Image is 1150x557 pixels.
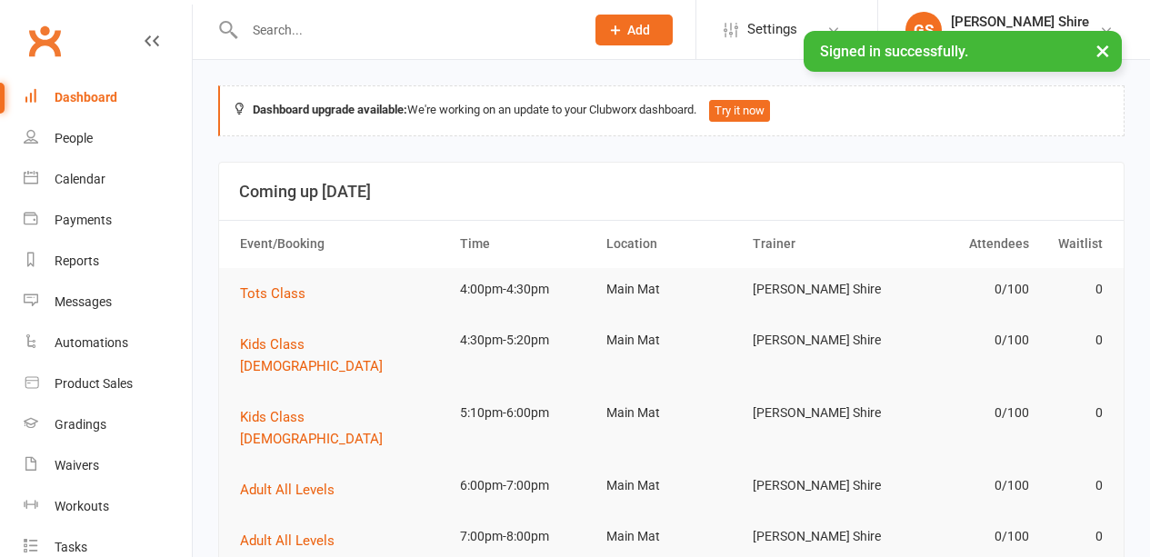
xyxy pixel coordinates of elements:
[55,499,109,513] div: Workouts
[595,15,673,45] button: Add
[240,283,318,304] button: Tots Class
[1037,392,1111,434] td: 0
[55,131,93,145] div: People
[240,285,305,302] span: Tots Class
[745,221,891,267] th: Trainer
[24,159,192,200] a: Calendar
[598,392,745,434] td: Main Mat
[240,479,347,501] button: Adult All Levels
[598,319,745,362] td: Main Mat
[745,319,891,362] td: [PERSON_NAME] Shire
[240,336,383,374] span: Kids Class [DEMOGRAPHIC_DATA]
[239,17,573,43] input: Search...
[951,30,1089,46] div: [PERSON_NAME] Shire
[232,221,452,267] th: Event/Booking
[55,172,105,186] div: Calendar
[24,323,192,363] a: Automations
[905,12,942,48] div: GS
[239,183,1104,201] h3: Coming up [DATE]
[240,532,335,549] span: Adult All Levels
[745,268,891,311] td: [PERSON_NAME] Shire
[709,100,770,122] button: Try it now
[24,282,192,323] a: Messages
[891,221,1037,267] th: Attendees
[891,268,1037,311] td: 0/100
[452,268,598,311] td: 4:00pm-4:30pm
[55,417,106,432] div: Gradings
[891,319,1037,362] td: 0/100
[24,445,192,486] a: Waivers
[55,254,99,268] div: Reports
[1037,464,1111,507] td: 0
[218,85,1125,136] div: We're working on an update to your Clubworx dashboard.
[598,221,745,267] th: Location
[240,333,444,377] button: Kids Class [DEMOGRAPHIC_DATA]
[24,77,192,118] a: Dashboard
[745,392,891,434] td: [PERSON_NAME] Shire
[240,406,444,450] button: Kids Class [DEMOGRAPHIC_DATA]
[22,18,67,64] a: Clubworx
[55,335,128,350] div: Automations
[55,294,112,309] div: Messages
[891,392,1037,434] td: 0/100
[55,376,133,391] div: Product Sales
[745,464,891,507] td: [PERSON_NAME] Shire
[55,90,117,104] div: Dashboard
[240,482,335,498] span: Adult All Levels
[891,464,1037,507] td: 0/100
[598,464,745,507] td: Main Mat
[1086,31,1119,70] button: ×
[24,241,192,282] a: Reports
[55,540,87,554] div: Tasks
[452,319,598,362] td: 4:30pm-5:20pm
[747,9,797,50] span: Settings
[24,363,192,404] a: Product Sales
[1037,319,1111,362] td: 0
[24,486,192,527] a: Workouts
[598,268,745,311] td: Main Mat
[240,409,383,447] span: Kids Class [DEMOGRAPHIC_DATA]
[55,458,99,472] div: Waivers
[627,23,650,37] span: Add
[951,14,1089,30] div: [PERSON_NAME] Shire
[24,200,192,241] a: Payments
[55,213,112,227] div: Payments
[24,404,192,445] a: Gradings
[1037,221,1111,267] th: Waitlist
[452,221,598,267] th: Time
[452,464,598,507] td: 6:00pm-7:00pm
[452,392,598,434] td: 5:10pm-6:00pm
[240,530,347,552] button: Adult All Levels
[24,118,192,159] a: People
[1037,268,1111,311] td: 0
[820,43,968,60] span: Signed in successfully.
[253,103,407,116] strong: Dashboard upgrade available:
